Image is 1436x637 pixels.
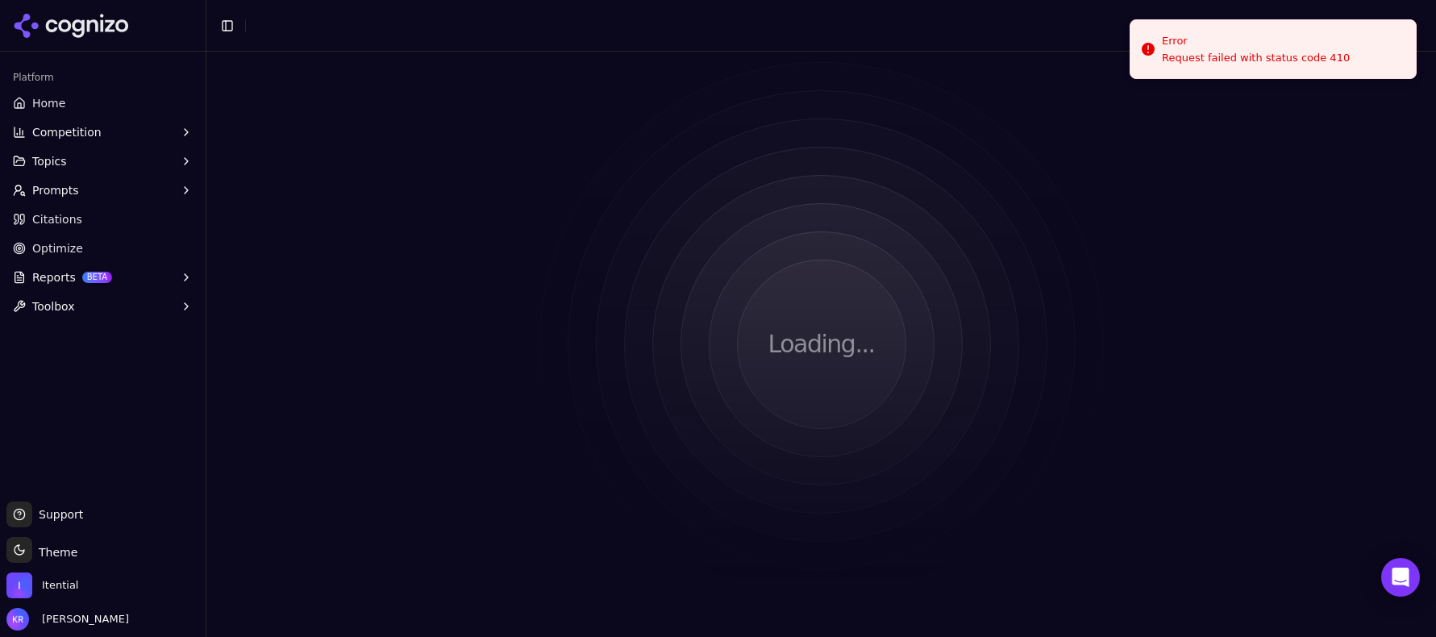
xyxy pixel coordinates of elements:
span: Theme [32,546,77,559]
a: Home [6,90,199,116]
span: Citations [32,211,82,227]
div: Error [1162,33,1350,49]
span: Home [32,95,65,111]
span: Itential [42,578,78,593]
span: BETA [82,272,112,283]
button: Open user button [6,608,129,631]
img: Itential [6,572,32,598]
button: Competition [6,119,199,145]
a: Optimize [6,235,199,261]
span: [PERSON_NAME] [35,612,129,627]
button: Prompts [6,177,199,203]
img: Kristen Rachels [6,608,29,631]
span: Toolbox [32,298,75,314]
button: Topics [6,148,199,174]
button: Toolbox [6,294,199,319]
button: Open organization switcher [6,572,78,598]
span: Reports [32,269,76,285]
a: Citations [6,206,199,232]
span: Optimize [32,240,83,256]
span: Support [32,506,83,523]
p: Loading... [768,330,875,359]
button: ReportsBETA [6,264,199,290]
div: Open Intercom Messenger [1381,558,1420,597]
span: Topics [32,153,67,169]
div: Request failed with status code 410 [1162,51,1350,65]
span: Prompts [32,182,79,198]
div: Platform [6,65,199,90]
span: Competition [32,124,102,140]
